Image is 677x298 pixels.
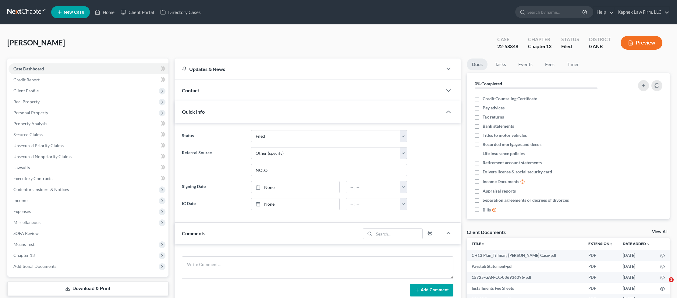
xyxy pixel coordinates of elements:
span: Quick Info [182,109,205,115]
span: Means Test [13,242,34,247]
span: Client Profile [13,88,39,93]
td: Paystub Statement-pdf [467,261,583,272]
span: Recorded mortgages and deeds [483,141,541,147]
input: -- : -- [346,198,400,210]
a: Client Portal [118,7,157,18]
a: Property Analysis [9,118,168,129]
span: Bills [483,207,491,213]
span: Chapter 13 [13,253,35,258]
span: Drivers license & social security card [483,169,552,175]
span: New Case [64,10,84,15]
span: Life insurance policies [483,151,525,157]
span: Codebtors Insiders & Notices [13,187,69,192]
td: PDF [583,250,618,261]
span: Separation agreements or decrees of divorces [483,197,569,203]
div: Updates & News [182,66,435,72]
div: Filed [561,43,579,50]
span: [PERSON_NAME] [7,38,65,47]
a: Fees [540,59,559,70]
td: CH13 Plan_Tillman, [PERSON_NAME] Case-pdf [467,250,583,261]
span: Expenses [13,209,31,214]
div: 22-58848 [497,43,518,50]
span: Tax returns [483,114,504,120]
i: unfold_more [609,242,613,246]
a: Titleunfold_more [472,241,485,246]
span: Unsecured Priority Claims [13,143,64,148]
td: [DATE] [618,283,655,294]
span: Unsecured Nonpriority Claims [13,154,72,159]
span: Lawsuits [13,165,30,170]
a: Docs [467,59,487,70]
div: Chapter [528,43,551,50]
td: [DATE] [618,272,655,283]
label: Referral Source [179,147,248,176]
span: Real Property [13,99,40,104]
span: Executory Contracts [13,176,52,181]
input: -- : -- [346,181,400,193]
span: Property Analysis [13,121,47,126]
span: Additional Documents [13,264,56,269]
a: Extensionunfold_more [588,241,613,246]
span: Appraisal reports [483,188,516,194]
a: Download & Print [7,282,168,296]
a: Tasks [490,59,511,70]
label: IC Date [179,198,248,210]
div: GANB [589,43,611,50]
span: Secured Claims [13,132,43,137]
span: Case Dashboard [13,66,44,71]
a: None [251,198,339,210]
button: Preview [621,36,662,50]
span: Comments [182,230,205,236]
a: View All [652,230,667,234]
a: Unsecured Priority Claims [9,140,168,151]
span: Pay advices [483,105,505,111]
button: Add Comment [410,284,453,296]
iframe: Intercom live chat [656,277,671,292]
a: Events [513,59,537,70]
span: 13 [546,43,551,49]
a: Timer [562,59,584,70]
a: SOFA Review [9,228,168,239]
span: Contact [182,87,199,93]
span: Credit Report [13,77,40,82]
span: Retirement account statements [483,160,542,166]
a: Home [92,7,118,18]
input: Search by name... [527,6,583,18]
div: Status [561,36,579,43]
td: PDF [583,261,618,272]
input: Other Referral Source [251,164,407,176]
i: expand_more [647,242,650,246]
span: Credit Counseling Certificate [483,96,537,102]
td: PDF [583,272,618,283]
a: Credit Report [9,74,168,85]
a: Directory Cases [157,7,204,18]
span: Income [13,198,27,203]
td: PDF [583,283,618,294]
span: Personal Property [13,110,48,115]
span: Titles to motor vehicles [483,132,527,138]
a: Lawsuits [9,162,168,173]
a: Secured Claims [9,129,168,140]
div: Client Documents [467,229,506,235]
span: Income Documents [483,179,519,185]
td: [DATE] [618,261,655,272]
i: unfold_more [481,242,485,246]
a: Executory Contracts [9,173,168,184]
div: Case [497,36,518,43]
td: 15725-GAN-CC-036936096-pdf [467,272,583,283]
label: Status [179,130,248,142]
a: Case Dashboard [9,63,168,74]
a: None [251,181,339,193]
span: Bank statements [483,123,514,129]
a: Kapnek Law Firm, LLC [615,7,669,18]
a: Help [594,7,614,18]
td: Installments Fee Sheets [467,283,583,294]
label: Signing Date [179,181,248,193]
input: Search... [374,229,423,239]
div: District [589,36,611,43]
span: Miscellaneous [13,220,41,225]
a: Unsecured Nonpriority Claims [9,151,168,162]
a: Date Added expand_more [623,241,650,246]
div: Chapter [528,36,551,43]
strong: 0% Completed [475,81,502,86]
